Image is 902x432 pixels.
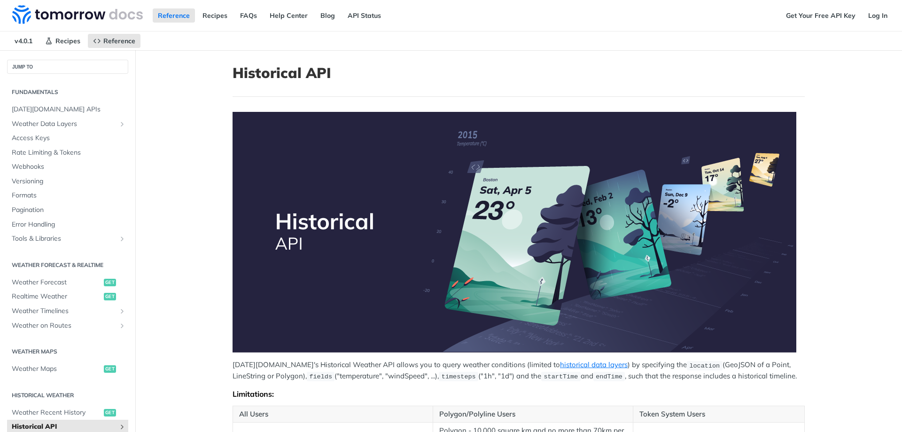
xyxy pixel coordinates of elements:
[103,37,135,45] span: Reference
[233,389,805,399] div: Limitations:
[12,134,126,143] span: Access Keys
[7,88,128,96] h2: Fundamentals
[233,64,805,81] h1: Historical API
[104,365,116,373] span: get
[7,160,128,174] a: Webhooks
[118,307,126,315] button: Show subpages for Weather Timelines
[7,117,128,131] a: Weather Data LayersShow subpages for Weather Data Layers
[12,162,126,172] span: Webhooks
[633,406,804,423] th: Token System Users
[7,232,128,246] a: Tools & LibrariesShow subpages for Tools & Libraries
[7,131,128,145] a: Access Keys
[12,191,126,200] span: Formats
[264,8,313,23] a: Help Center
[233,112,796,353] img: Historical-API.png
[118,235,126,243] button: Show subpages for Tools & Libraries
[118,423,126,431] button: Show subpages for Historical API
[118,120,126,128] button: Show subpages for Weather Data Layers
[88,34,140,48] a: Reference
[7,189,128,203] a: Formats
[12,148,126,157] span: Rate Limiting & Tokens
[12,321,116,330] span: Weather on Routes
[197,8,233,23] a: Recipes
[7,290,128,304] a: Realtime Weatherget
[12,292,101,301] span: Realtime Weather
[307,372,334,381] code: fields
[12,105,126,114] span: [DATE][DOMAIN_NAME] APIs
[7,406,128,420] a: Weather Recent Historyget
[7,362,128,376] a: Weather Mapsget
[233,406,433,423] th: All Users
[7,304,128,318] a: Weather TimelinesShow subpages for Weather Timelines
[104,293,116,300] span: get
[12,119,116,129] span: Weather Data Layers
[7,218,128,232] a: Error Handling
[687,361,723,370] code: location
[7,174,128,189] a: Versioning
[12,422,116,432] span: Historical API
[560,360,628,369] a: historical data layers
[104,279,116,286] span: get
[12,306,116,316] span: Weather Timelines
[153,8,195,23] a: Reference
[233,112,805,353] span: Expand image
[7,60,128,74] button: JUMP TO
[7,261,128,269] h2: Weather Forecast & realtime
[12,408,101,417] span: Weather Recent History
[55,37,80,45] span: Recipes
[118,322,126,330] button: Show subpages for Weather on Routes
[433,406,633,423] th: Polygon/Polyline Users
[439,372,478,381] code: timesteps
[12,364,101,374] span: Weather Maps
[7,319,128,333] a: Weather on RoutesShow subpages for Weather on Routes
[12,205,126,215] span: Pagination
[12,5,143,24] img: Tomorrow.io Weather API Docs
[593,372,625,381] code: endTime
[342,8,386,23] a: API Status
[12,177,126,186] span: Versioning
[104,409,116,416] span: get
[12,220,126,229] span: Error Handling
[12,234,116,243] span: Tools & Libraries
[235,8,262,23] a: FAQs
[7,203,128,217] a: Pagination
[9,34,38,48] span: v4.0.1
[12,278,101,287] span: Weather Forecast
[7,347,128,356] h2: Weather Maps
[315,8,340,23] a: Blog
[233,360,805,382] p: [DATE][DOMAIN_NAME]'s Historical Weather API allows you to query weather conditions (limited to )...
[863,8,893,23] a: Log In
[7,275,128,290] a: Weather Forecastget
[7,146,128,160] a: Rate Limiting & Tokens
[781,8,861,23] a: Get Your Free API Key
[7,102,128,117] a: [DATE][DOMAIN_NAME] APIs
[40,34,86,48] a: Recipes
[7,391,128,400] h2: Historical Weather
[541,372,581,381] code: startTime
